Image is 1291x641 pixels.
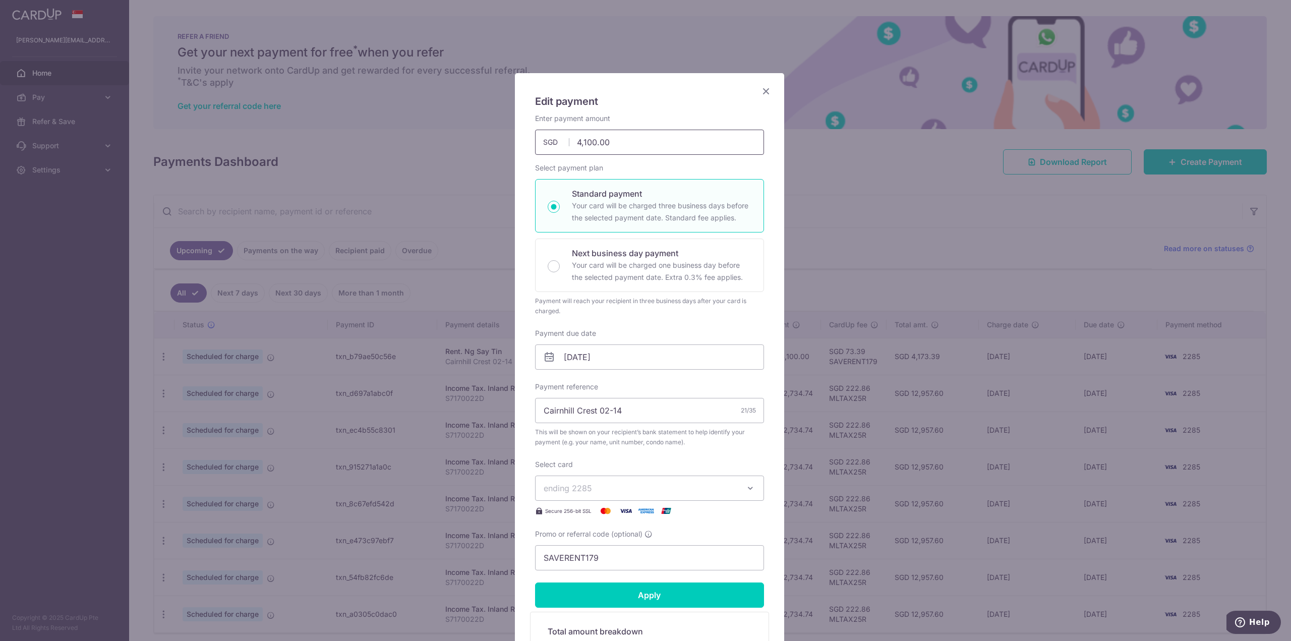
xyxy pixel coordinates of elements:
[596,505,616,517] img: Mastercard
[636,505,656,517] img: American Express
[741,405,756,416] div: 21/35
[535,344,764,370] input: DD / MM / YYYY
[535,328,596,338] label: Payment due date
[1226,611,1281,636] iframe: Opens a widget where you can find more information
[535,93,764,109] h5: Edit payment
[535,582,764,608] input: Apply
[535,113,610,124] label: Enter payment amount
[543,137,569,147] span: SGD
[572,259,751,283] p: Your card will be charged one business day before the selected payment date. Extra 0.3% fee applies.
[544,483,592,493] span: ending 2285
[535,427,764,447] span: This will be shown on your recipient’s bank statement to help identify your payment (e.g. your na...
[535,476,764,501] button: ending 2285
[656,505,676,517] img: UnionPay
[535,163,603,173] label: Select payment plan
[535,130,764,155] input: 0.00
[760,85,772,97] button: Close
[572,247,751,259] p: Next business day payment
[535,296,764,316] div: Payment will reach your recipient in three business days after your card is charged.
[572,200,751,224] p: Your card will be charged three business days before the selected payment date. Standard fee appl...
[535,529,642,539] span: Promo or referral code (optional)
[535,459,573,470] label: Select card
[572,188,751,200] p: Standard payment
[545,507,592,515] span: Secure 256-bit SSL
[535,382,598,392] label: Payment reference
[548,625,751,637] h5: Total amount breakdown
[616,505,636,517] img: Visa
